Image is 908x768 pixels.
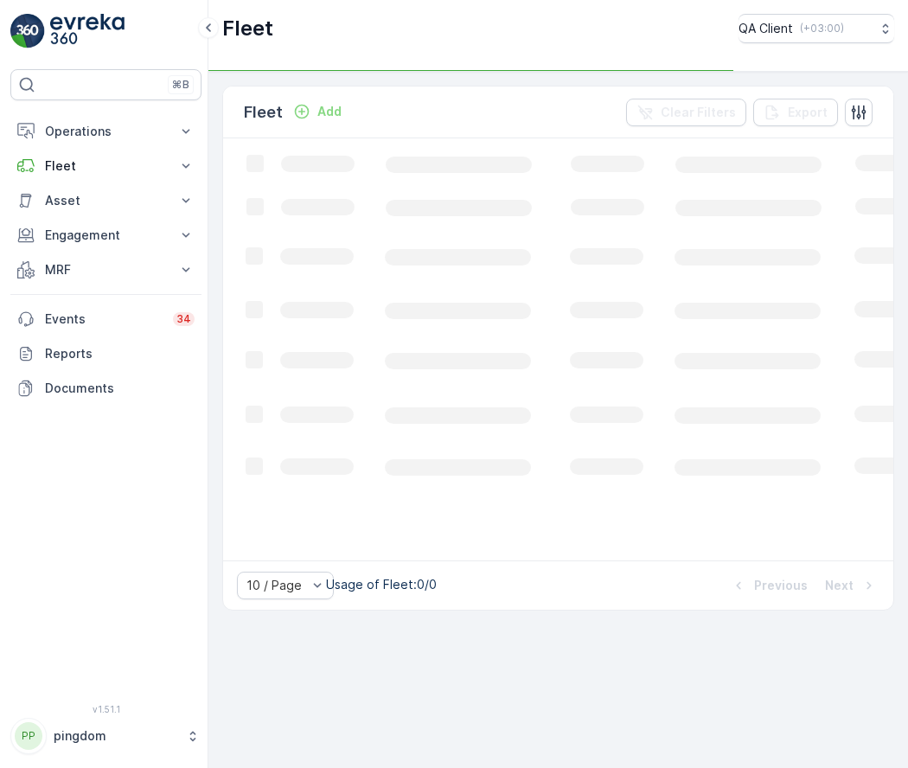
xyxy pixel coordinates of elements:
[45,261,167,278] p: MRF
[753,99,838,126] button: Export
[728,575,809,596] button: Previous
[800,22,844,35] p: ( +03:00 )
[10,183,201,218] button: Asset
[286,101,348,122] button: Add
[244,100,283,125] p: Fleet
[222,15,273,42] p: Fleet
[45,192,167,209] p: Asset
[10,218,201,253] button: Engagement
[50,14,125,48] img: logo_light-DOdMpM7g.png
[823,575,879,596] button: Next
[10,149,201,183] button: Fleet
[45,380,195,397] p: Documents
[661,104,736,121] p: Clear Filters
[788,104,828,121] p: Export
[10,336,201,371] a: Reports
[176,312,191,326] p: 34
[10,302,201,336] a: Events34
[45,310,163,328] p: Events
[739,20,793,37] p: QA Client
[10,253,201,287] button: MRF
[10,371,201,406] a: Documents
[739,14,894,43] button: QA Client(+03:00)
[10,718,201,754] button: PPpingdom
[10,14,45,48] img: logo
[626,99,746,126] button: Clear Filters
[10,114,201,149] button: Operations
[54,727,177,745] p: pingdom
[10,704,201,714] span: v 1.51.1
[45,157,167,175] p: Fleet
[317,103,342,120] p: Add
[754,577,808,594] p: Previous
[45,123,167,140] p: Operations
[45,345,195,362] p: Reports
[326,576,437,593] p: Usage of Fleet : 0/0
[15,722,42,750] div: PP
[825,577,854,594] p: Next
[45,227,167,244] p: Engagement
[172,78,189,92] p: ⌘B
